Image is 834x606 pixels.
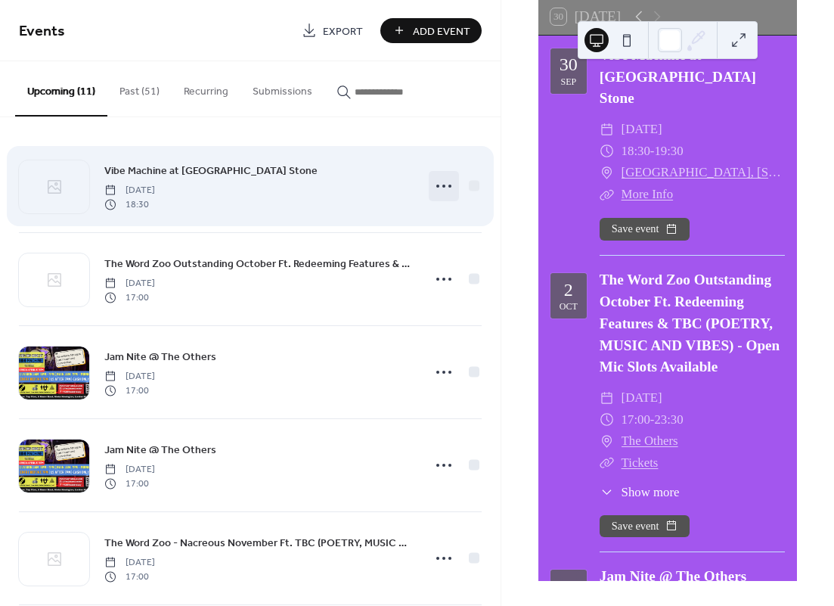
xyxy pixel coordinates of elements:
span: 18:30 [104,197,155,211]
a: The Word Zoo - Nacreous November Ft. TBC (POETRY, MUSIC AND VIBES) - Open Mic Slots Available [104,534,413,552]
span: [DATE] [104,556,155,570]
span: [DATE] [622,387,662,409]
div: ​ [600,483,614,502]
span: - [650,409,655,431]
a: Jam Nite @ The Others [104,441,216,458]
span: Jam Nite @ The Others [104,350,216,365]
button: Save event [600,218,690,241]
div: ​ [600,162,614,184]
div: ​ [600,141,614,163]
a: The Others [622,430,678,452]
div: ​ [600,430,614,452]
a: Jam Nite @ The Others [600,568,746,584]
span: [DATE] [104,463,155,477]
span: Export [323,23,363,39]
span: [DATE] [104,277,155,291]
span: [DATE] [104,184,155,197]
a: The Word Zoo Outstanding October Ft. Redeeming Features & TBC (POETRY, MUSIC AND VIBES) - Open Mi... [600,272,780,374]
button: Save event [600,515,690,538]
div: ​ [600,184,614,206]
button: Past (51) [107,61,172,115]
a: Vibe Machine at [GEOGRAPHIC_DATA] Stone [104,162,318,179]
div: 30 [560,55,578,73]
a: Vibe Machine at [GEOGRAPHIC_DATA] Stone [600,47,756,107]
div: 2 [564,281,573,299]
div: ​ [600,387,614,409]
span: 17:00 [104,384,155,397]
span: 17:00 [104,477,155,490]
div: ​ [600,409,614,431]
span: [DATE] [622,119,662,141]
span: 17:00 [104,570,155,583]
span: Add Event [413,23,470,39]
div: ​ [600,119,614,141]
span: Vibe Machine at [GEOGRAPHIC_DATA] Stone [104,163,318,179]
a: Tickets [622,455,659,470]
a: The Word Zoo Outstanding October Ft. Redeeming Features & TBC (POETRY, MUSIC AND VIBES) - Open Mi... [104,255,413,272]
div: 11 [560,577,577,595]
span: Events [19,17,65,46]
span: - [650,141,655,163]
div: Oct [560,302,578,311]
span: Show more [622,483,680,502]
span: The Word Zoo Outstanding October Ft. Redeeming Features & TBC (POETRY, MUSIC AND VIBES) - Open Mi... [104,256,413,272]
a: Jam Nite @ The Others [104,348,216,365]
span: 23:30 [654,409,683,431]
button: Submissions [240,61,324,115]
span: 19:30 [654,141,683,163]
div: ​ [600,452,614,474]
button: Add Event [380,18,482,43]
button: Upcoming (11) [15,61,107,117]
span: 18:30 [622,141,650,163]
div: Sep [560,77,576,86]
span: Jam Nite @ The Others [104,443,216,458]
a: More Info [622,187,674,201]
button: Recurring [172,61,240,115]
span: 17:00 [104,291,155,304]
span: [DATE] [104,370,155,384]
button: ​Show more [600,483,680,502]
a: Export [290,18,374,43]
a: [GEOGRAPHIC_DATA], [STREET_ADDRESS] [622,162,785,184]
span: 17:00 [622,409,650,431]
span: The Word Zoo - Nacreous November Ft. TBC (POETRY, MUSIC AND VIBES) - Open Mic Slots Available [104,536,413,552]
